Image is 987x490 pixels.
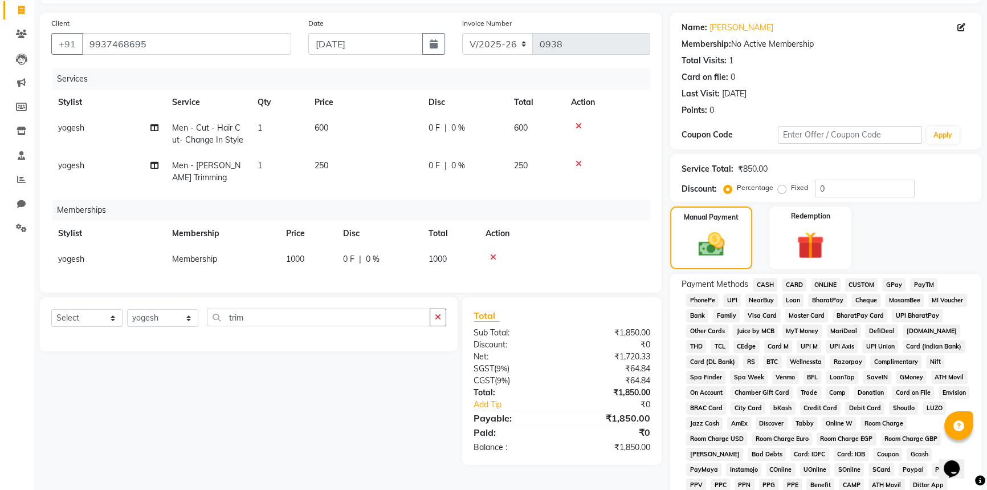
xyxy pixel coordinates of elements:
span: Men - [PERSON_NAME] Trimming [172,160,240,183]
div: ₹0 [578,399,659,411]
span: ONLINE [811,278,841,291]
span: UPI Axis [826,340,858,353]
th: Stylist [51,221,165,246]
span: UPI [723,294,741,307]
span: 9% [496,364,507,373]
th: Qty [251,90,308,115]
div: Sub Total: [465,327,562,339]
span: | [359,253,361,265]
span: Family [713,309,740,322]
span: BFL [804,371,822,384]
span: Other Cards [686,325,728,338]
span: yogesh [58,254,84,264]
span: Comp [826,386,850,399]
input: Search [207,309,430,326]
img: _cash.svg [690,229,733,260]
span: Room Charge Euro [752,432,812,446]
span: 1000 [286,254,304,264]
span: BharatPay [808,294,847,307]
div: Coupon Code [682,129,778,141]
span: Card: IOB [834,448,869,461]
div: ₹1,850.00 [562,442,659,453]
div: No Active Membership [682,38,970,50]
label: Percentage [737,183,773,193]
span: GPay [882,278,906,291]
span: Spa Finder [686,371,725,384]
th: Price [279,221,336,246]
span: 0 % [366,253,380,265]
span: NearBuy [745,294,778,307]
div: Balance : [465,442,562,453]
div: Discount: [465,339,562,351]
span: On Account [686,386,726,399]
div: Discount: [682,183,717,195]
div: Service Total: [682,163,733,175]
span: Spa Week [730,371,768,384]
span: Coupon [873,448,902,461]
label: Fixed [791,183,808,193]
span: Room Charge [860,417,907,430]
span: UPI BharatPay [892,309,943,322]
span: Card on File [892,386,934,399]
span: Juice by MCB [733,325,778,338]
div: ₹1,850.00 [562,411,659,425]
span: SaveIN [863,371,891,384]
label: Client [51,18,70,29]
th: Total [507,90,564,115]
div: ₹1,850.00 [562,327,659,339]
span: | [444,122,447,134]
span: LUZO [923,402,946,415]
span: 1 [258,160,262,171]
span: CUSTOM [845,278,878,291]
span: Membership [172,254,217,264]
div: Name: [682,22,707,34]
div: ₹1,850.00 [562,387,659,399]
span: Complimentary [870,355,921,368]
input: Enter Offer / Coupon Code [778,126,922,144]
div: 1 [729,55,733,67]
div: ₹0 [562,426,659,439]
span: Gcash [907,448,932,461]
span: BRAC Card [686,402,726,415]
span: MyT Money [782,325,822,338]
span: Online W [822,417,856,430]
label: Manual Payment [684,212,739,222]
span: Debit Card [845,402,884,415]
span: PayTM [910,278,937,291]
span: 0 F [343,253,354,265]
span: [DOMAIN_NAME] [903,325,960,338]
span: Jazz Cash [686,417,723,430]
span: 9% [497,376,508,385]
label: Date [308,18,324,29]
th: Stylist [51,90,165,115]
span: Bad Debts [748,448,786,461]
div: ₹1,720.33 [562,351,659,363]
span: SOnline [834,463,864,476]
span: PPR [932,463,951,476]
span: Payment Methods [682,278,748,290]
span: CARD [782,278,806,291]
span: THD [686,340,706,353]
span: LoanTap [826,371,858,384]
div: 0 [731,71,735,83]
span: 600 [514,123,528,133]
span: Card (Indian Bank) [903,340,965,353]
span: UPI M [797,340,821,353]
div: Card on file: [682,71,728,83]
span: 0 % [451,122,465,134]
span: TCL [711,340,729,353]
span: Envision [939,386,969,399]
span: UOnline [800,463,830,476]
th: Action [564,90,650,115]
span: Total [474,310,500,322]
span: RS [743,355,758,368]
iframe: chat widget [939,444,976,479]
span: CASH [753,278,777,291]
span: Donation [854,386,887,399]
span: Discover [756,417,788,430]
span: PayMaya [686,463,721,476]
span: yogesh [58,123,84,133]
span: 1000 [429,254,447,264]
span: 0 % [451,160,465,172]
span: Shoutlo [889,402,918,415]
